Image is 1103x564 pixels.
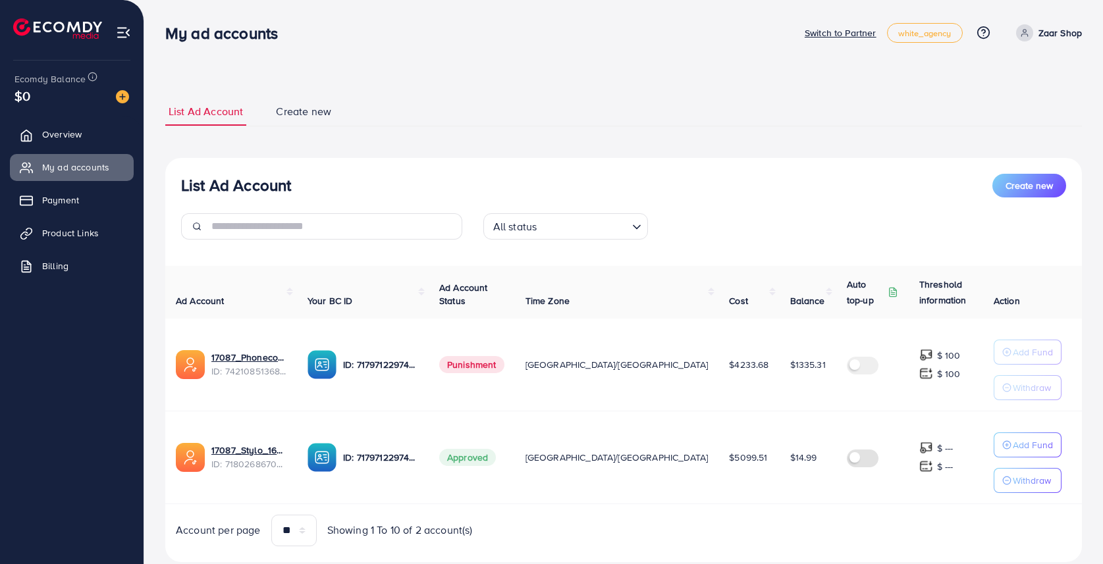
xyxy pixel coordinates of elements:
span: Showing 1 To 10 of 2 account(s) [327,523,473,538]
a: Product Links [10,220,134,246]
span: $4233.68 [729,358,768,371]
a: Zaar Shop [1011,24,1082,41]
span: All status [491,217,540,236]
span: Product Links [42,226,99,240]
span: Action [994,294,1020,307]
h3: My ad accounts [165,24,288,43]
a: 17087_Stylo_1671786595215 [211,444,286,457]
button: Withdraw [994,375,1062,400]
span: ID: 7180268670885691394 [211,457,286,471]
button: Add Fund [994,340,1062,365]
img: menu [116,25,131,40]
span: List Ad Account [169,104,243,119]
span: $14.99 [790,451,817,464]
img: ic-ba-acc.ded83a64.svg [308,443,336,472]
p: $ 100 [937,366,961,382]
span: $1335.31 [790,358,826,371]
div: <span class='underline'>17087_Stylo_1671786595215</span></br>7180268670885691394 [211,444,286,471]
img: top-up amount [919,459,933,473]
h3: List Ad Account [181,176,291,195]
span: Create new [276,104,331,119]
img: top-up amount [919,367,933,380]
span: My ad accounts [42,161,109,174]
p: Withdraw [1013,380,1051,396]
p: Switch to Partner [805,25,876,41]
button: Add Fund [994,432,1062,457]
iframe: Chat [1047,505,1093,554]
span: Create new [1006,179,1053,192]
p: Add Fund [1013,344,1053,360]
a: My ad accounts [10,154,134,180]
span: Time Zone [525,294,570,307]
span: Ad Account [176,294,225,307]
span: [GEOGRAPHIC_DATA]/[GEOGRAPHIC_DATA] [525,451,709,464]
img: ic-ba-acc.ded83a64.svg [308,350,336,379]
span: ID: 7421085136848191489 [211,365,286,378]
a: Billing [10,253,134,279]
p: ID: 7179712297479454721 [343,357,418,372]
span: white_agency [898,29,952,38]
span: Payment [42,193,79,207]
span: Account per page [176,523,261,538]
button: Create new [992,174,1066,197]
span: Ecomdy Balance [14,72,86,86]
input: Search for option [541,215,626,236]
span: Cost [729,294,748,307]
img: image [116,90,129,103]
img: ic-ads-acc.e4c84228.svg [176,350,205,379]
span: Ad Account Status [439,281,488,307]
p: Threshold information [919,276,984,308]
img: top-up amount [919,441,933,455]
img: ic-ads-acc.e4c84228.svg [176,443,205,472]
p: ID: 7179712297479454721 [343,449,418,465]
span: $5099.51 [729,451,767,464]
span: Balance [790,294,825,307]
span: Overview [42,128,82,141]
p: Add Fund [1013,437,1053,453]
p: $ --- [937,459,954,474]
p: Auto top-up [847,276,885,308]
div: <span class='underline'>17087_Phonecovers_1727856065507</span></br>7421085136848191489 [211,351,286,378]
p: $ 100 [937,347,961,363]
span: Billing [42,259,68,272]
img: logo [13,18,102,39]
div: Search for option [483,213,648,240]
span: [GEOGRAPHIC_DATA]/[GEOGRAPHIC_DATA] [525,358,709,371]
p: Zaar Shop [1038,25,1082,41]
a: 17087_Phonecovers_1727856065507 [211,351,286,364]
p: $ --- [937,440,954,456]
img: top-up amount [919,348,933,362]
span: Punishment [439,356,504,373]
button: Withdraw [994,468,1062,493]
span: Your BC ID [308,294,353,307]
a: white_agency [887,23,963,43]
p: Withdraw [1013,473,1051,488]
span: Approved [439,449,496,466]
a: Overview [10,121,134,147]
a: Payment [10,187,134,213]
span: $0 [14,86,30,105]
